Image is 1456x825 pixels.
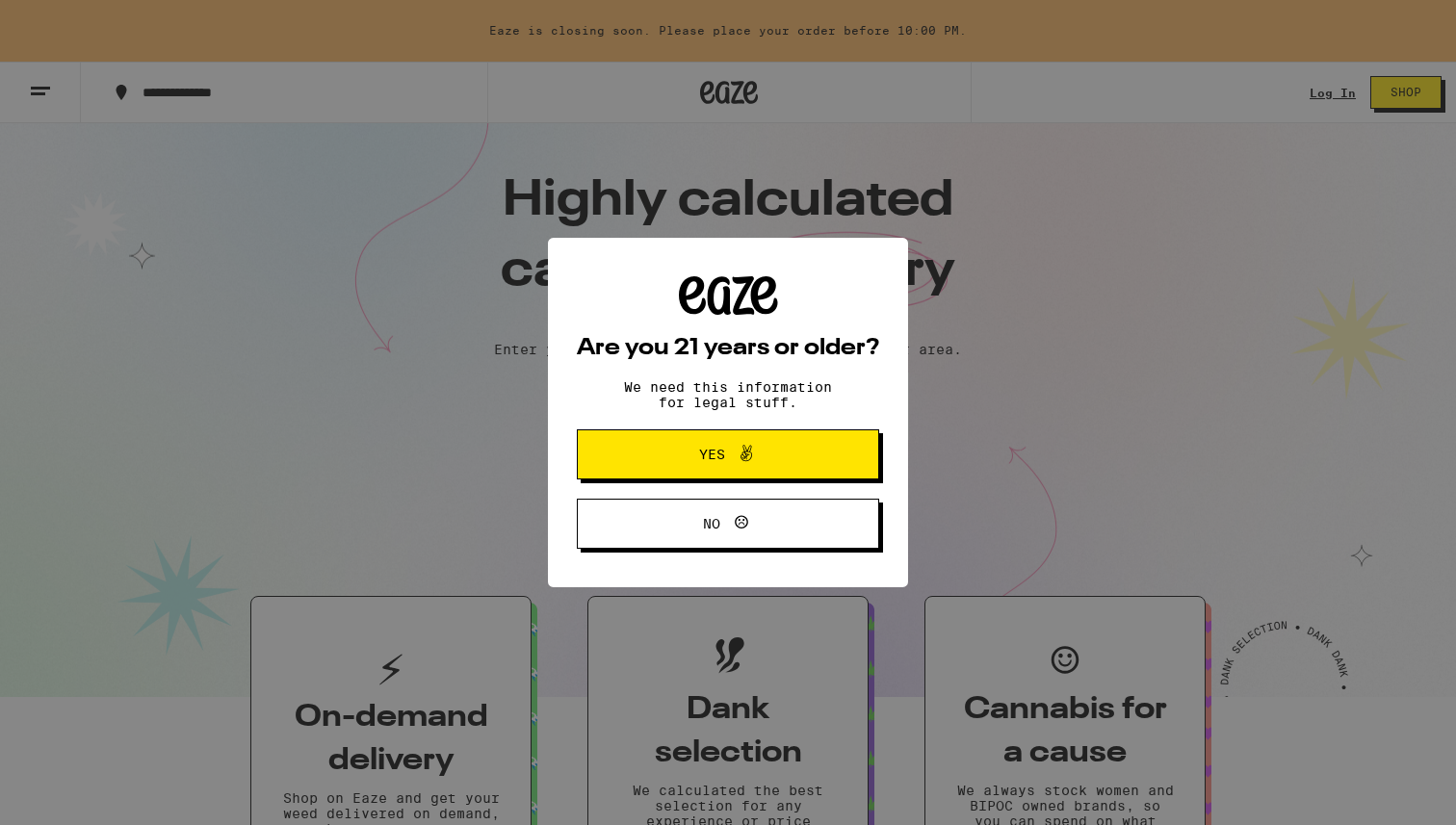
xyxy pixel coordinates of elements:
[703,517,720,530] span: No
[12,13,139,29] span: Hi. Need any help?
[608,379,848,410] p: We need this information for legal stuff.
[577,499,879,549] button: No
[577,429,879,479] button: Yes
[699,448,725,461] span: Yes
[577,337,879,360] h2: Are you 21 years or older?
